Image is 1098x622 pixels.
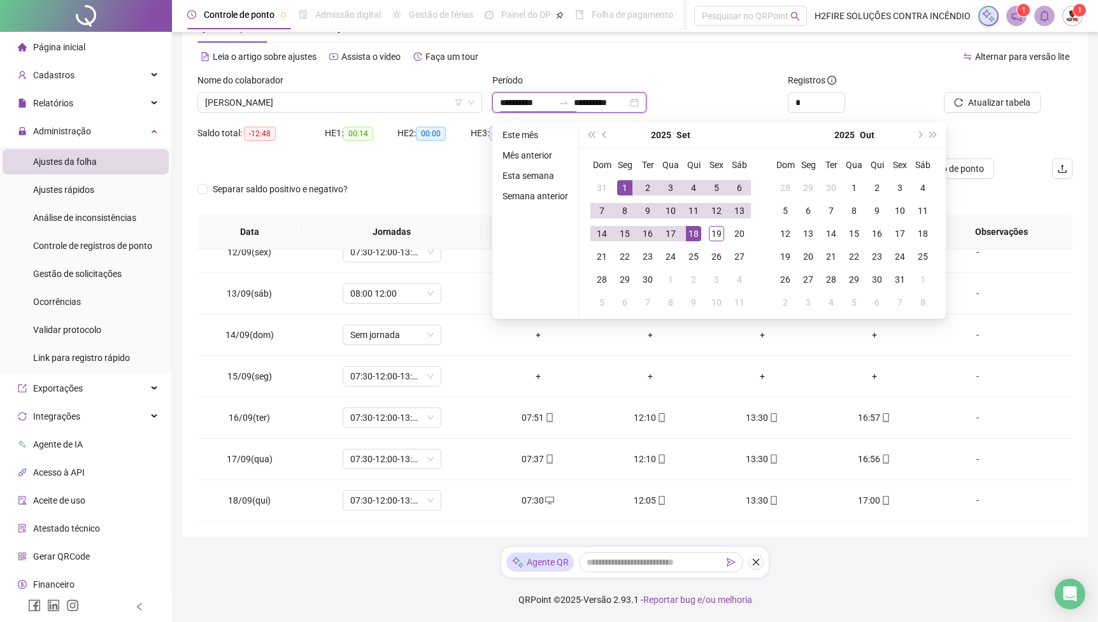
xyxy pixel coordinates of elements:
td: 2025-10-08 [843,199,866,222]
td: 2025-09-22 [613,245,636,268]
li: Semana anterior [497,188,573,204]
td: 2025-10-30 [866,268,888,291]
span: youtube [329,52,338,61]
td: 2025-09-14 [590,222,613,245]
span: user-add [18,71,27,80]
span: 12/09(sex) [227,247,271,257]
div: 9 [640,203,655,218]
span: Integrações [33,411,80,421]
td: 2025-10-19 [774,245,797,268]
sup: 1 [1017,4,1030,17]
td: 2025-10-07 [636,291,659,314]
span: Admissão digital [315,10,381,20]
span: swap [963,52,972,61]
div: + [604,328,696,342]
span: dashboard [485,10,494,19]
div: HE 3: [471,126,543,141]
span: Gestão de solicitações [33,269,122,279]
td: 2025-10-24 [888,245,911,268]
td: 2025-10-03 [705,268,728,291]
span: Atualizar tabela [968,95,1030,110]
div: 30 [869,272,885,287]
img: sparkle-icon.fc2bf0ac1784a2077858766a79e2daf3.svg [511,556,524,569]
li: Mês anterior [497,148,573,163]
div: 2 [869,180,885,195]
div: 7 [823,203,839,218]
button: month panel [860,122,874,148]
td: 2025-10-31 [888,268,911,291]
td: 2025-11-07 [888,291,911,314]
div: 7 [892,295,908,310]
td: 2025-09-28 [774,176,797,199]
div: - [940,245,1015,259]
div: 21 [594,249,610,264]
span: Reportar bug e/ou melhoria [643,595,752,605]
span: Agente de IA [33,439,83,449]
span: 1 [1022,6,1026,15]
div: 9 [686,295,701,310]
div: 1 [846,180,862,195]
th: Sáb [728,153,751,176]
td: 2025-10-22 [843,245,866,268]
div: 16 [640,226,655,241]
td: 2025-09-30 [636,268,659,291]
div: 23 [640,249,655,264]
span: -12:48 [244,127,276,141]
div: 5 [709,180,724,195]
td: 2025-10-10 [888,199,911,222]
span: pushpin [280,11,287,19]
span: Acesso à API [33,467,85,477]
td: 2025-11-01 [911,268,934,291]
td: 2025-11-05 [843,291,866,314]
td: 2025-09-02 [636,176,659,199]
div: 2 [778,295,793,310]
div: 26 [778,272,793,287]
td: 2025-11-08 [911,291,934,314]
div: 25 [915,249,930,264]
td: 2025-10-05 [774,199,797,222]
div: 17 [663,226,678,241]
td: 2025-10-16 [866,222,888,245]
span: H2FIRE SOLUÇÕES CONTRA INCÊNDIO [815,9,971,23]
div: 15 [617,226,632,241]
div: 16 [869,226,885,241]
div: 24 [892,249,908,264]
div: 5 [846,295,862,310]
th: Dom [774,153,797,176]
td: 2025-11-03 [797,291,820,314]
span: file-done [299,10,308,19]
td: 2025-09-05 [705,176,728,199]
div: 22 [846,249,862,264]
span: Análise de inconsistências [33,213,136,223]
td: 2025-10-02 [866,176,888,199]
button: prev-year [598,122,612,148]
button: next-year [912,122,926,148]
div: 12 [778,226,793,241]
td: 2025-10-14 [820,222,843,245]
td: 2025-10-21 [820,245,843,268]
div: 5 [778,203,793,218]
span: Administração [33,126,91,136]
span: 00:00 [489,127,519,141]
div: 6 [617,295,632,310]
td: 2025-09-28 [590,268,613,291]
span: info-circle [827,76,836,85]
span: 00:00 [416,127,446,141]
button: super-prev-year [584,122,598,148]
div: 27 [801,272,816,287]
td: 2025-10-23 [866,245,888,268]
div: 26 [709,249,724,264]
div: 21 [823,249,839,264]
div: 10 [892,203,908,218]
span: dollar [18,580,27,589]
td: 2025-10-01 [659,268,682,291]
span: search [790,11,800,21]
span: ALEX YURI NOGUEIRA DE SOUZA [205,93,474,112]
span: 07:30-12:00-13:30-17:00 [350,408,434,427]
td: 2025-10-25 [911,245,934,268]
td: 2025-11-02 [774,291,797,314]
th: Dom [590,153,613,176]
td: 2025-09-04 [682,176,705,199]
span: Controle de ponto [204,10,274,20]
span: down [467,99,475,106]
